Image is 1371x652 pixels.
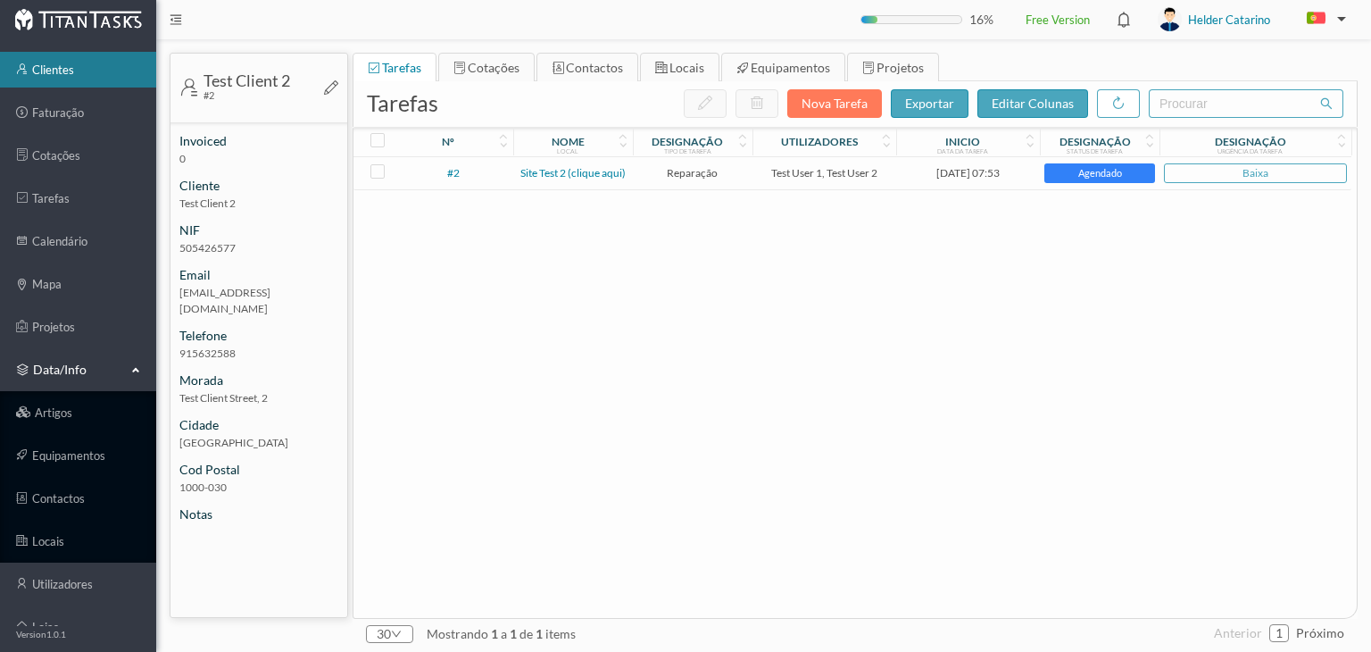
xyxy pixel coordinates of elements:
span: 1 [533,626,545,641]
div: cidade [170,415,347,434]
button: editar colunas [977,89,1088,118]
span: #2 [204,89,214,101]
div: notas [170,505,347,523]
div: morada [170,371,347,389]
p: Version 1.0.1 [16,628,66,641]
span: cotações [468,60,519,75]
span: reparação [667,166,718,180]
span: 16% [969,13,994,26]
span: 915632588 [170,345,347,371]
span: locais [669,60,704,75]
span: [GEOGRAPHIC_DATA] [170,434,347,460]
span: anterior [1214,625,1262,640]
div: email [170,265,347,284]
div: nome [552,135,585,148]
div: 30 [377,621,391,648]
span: 0 [170,150,347,176]
div: nº [442,135,454,148]
span: contactos [566,60,623,75]
span: próximo [1296,625,1344,640]
span: items [545,626,576,641]
span: nova tarefa [802,96,868,111]
div: NIF [170,221,347,239]
a: Site Test 2 (clique aqui) [520,166,626,180]
span: baixa [1167,166,1343,180]
div: designação [1059,135,1131,148]
div: inicio [945,135,980,148]
div: local [557,147,578,155]
div: telefone [170,326,347,345]
i: icon: menu-fold [170,13,182,26]
span: mostrando [427,626,488,641]
span: equipamentos [751,60,830,75]
span: #2 [447,166,460,180]
i: icon: down [391,629,403,639]
div: invoiced [170,131,347,150]
img: user_titan3.af2715ee.jpg [1158,7,1182,31]
span: Test User 1, Test User 2 [757,166,892,180]
span: a [501,626,507,641]
div: urgência da tarefa [1217,147,1283,155]
span: [DATE] 07:53 [936,166,1000,180]
span: tarefas [367,89,438,116]
a: 1 [1270,620,1288,647]
div: cliente [170,176,347,195]
button: exportar [891,89,968,118]
button: nova tarefa [787,89,882,118]
div: designação [652,135,723,148]
i: icon: search [1320,97,1333,110]
span: 1 [507,626,519,641]
div: tipo de tarefa [664,147,711,155]
span: exportar [905,96,954,111]
li: Página Anterior [1214,619,1262,648]
div: cod postal [170,460,347,479]
span: 1 [488,626,501,641]
span: 505426577 [170,239,347,265]
input: procurar [1149,89,1343,118]
i: icon: bell [1112,8,1135,31]
div: designação [1215,135,1286,148]
span: de [519,626,533,641]
span: Test Client Street, 2 [170,389,347,415]
div: Test Client 2 [204,72,290,88]
span: [EMAIL_ADDRESS][DOMAIN_NAME] [170,284,347,326]
div: status de tarefa [1067,147,1123,155]
img: Logo [14,8,142,30]
span: agendado [1047,168,1152,178]
div: utilizadores [781,135,858,148]
div: data da tarefa [937,147,988,155]
li: Página Seguinte [1296,619,1344,648]
li: 1 [1269,624,1289,642]
button: PT [1292,5,1353,34]
span: tarefas [382,60,421,75]
span: projetos [877,60,924,75]
span: 1000-030 [170,479,347,505]
span: Test Client 2 [170,195,347,221]
span: data/info [33,361,122,379]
